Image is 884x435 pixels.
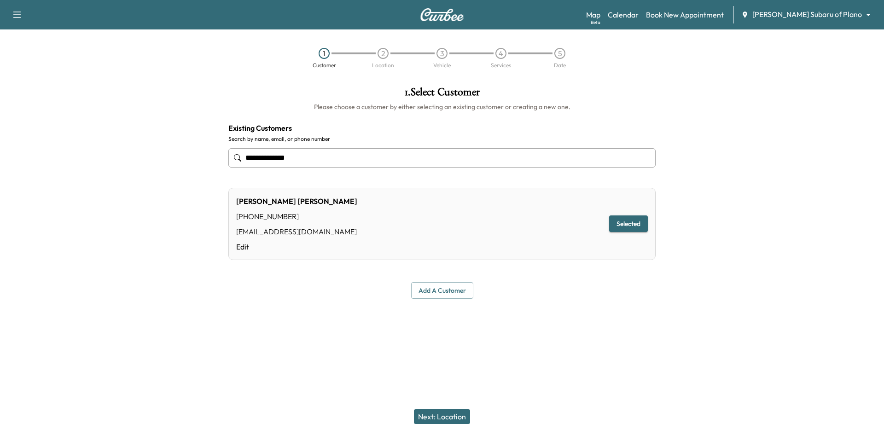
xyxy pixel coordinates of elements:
label: Search by name, email, or phone number [228,135,656,143]
span: [PERSON_NAME] Subaru of Plano [752,9,862,20]
img: Curbee Logo [420,8,464,21]
div: 2 [378,48,389,59]
button: Next: Location [414,409,470,424]
div: 3 [436,48,448,59]
a: MapBeta [586,9,600,20]
div: [PERSON_NAME] [PERSON_NAME] [236,196,357,207]
h6: Please choose a customer by either selecting an existing customer or creating a new one. [228,102,656,111]
h4: Existing Customers [228,122,656,133]
div: Date [554,63,566,68]
div: Vehicle [433,63,451,68]
a: Edit [236,241,357,252]
div: Beta [591,19,600,26]
a: Book New Appointment [646,9,724,20]
div: 1 [319,48,330,59]
div: Services [491,63,511,68]
button: Selected [609,215,648,232]
div: Location [372,63,394,68]
div: Customer [313,63,336,68]
a: Calendar [608,9,639,20]
div: 4 [495,48,506,59]
div: [EMAIL_ADDRESS][DOMAIN_NAME] [236,226,357,237]
button: Add a customer [411,282,473,299]
div: 5 [554,48,565,59]
h1: 1 . Select Customer [228,87,656,102]
div: [PHONE_NUMBER] [236,211,357,222]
